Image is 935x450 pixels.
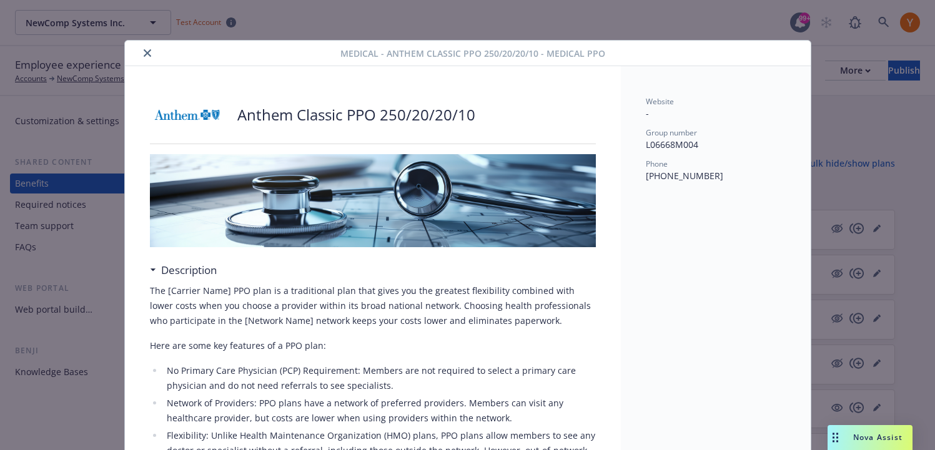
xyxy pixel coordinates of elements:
img: Anthem Blue Cross [150,96,225,134]
span: Website [646,96,674,107]
span: Medical - Anthem Classic PPO 250/20/20/10 - Medical PPO [340,47,605,60]
img: banner [150,154,596,247]
div: Description [150,262,217,278]
p: - [646,107,786,120]
div: Drag to move [828,425,843,450]
li: Network of Providers: PPO plans have a network of preferred providers. Members can visit any heal... [164,396,596,426]
p: Anthem Classic PPO 250/20/20/10 [237,104,475,125]
li: No Primary Care Physician (PCP) Requirement: Members are not required to select a primary care ph... [164,363,596,393]
p: The [Carrier Name] PPO plan is a traditional plan that gives you the greatest flexibility combine... [150,283,596,328]
span: Phone [646,159,668,169]
p: [PHONE_NUMBER] [646,169,786,182]
span: Nova Assist [853,432,903,443]
button: close [140,46,155,61]
h3: Description [161,262,217,278]
button: Nova Assist [828,425,913,450]
p: Here are some key features of a PPO plan: [150,338,596,353]
span: Group number [646,127,697,138]
p: L06668M004 [646,138,786,151]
